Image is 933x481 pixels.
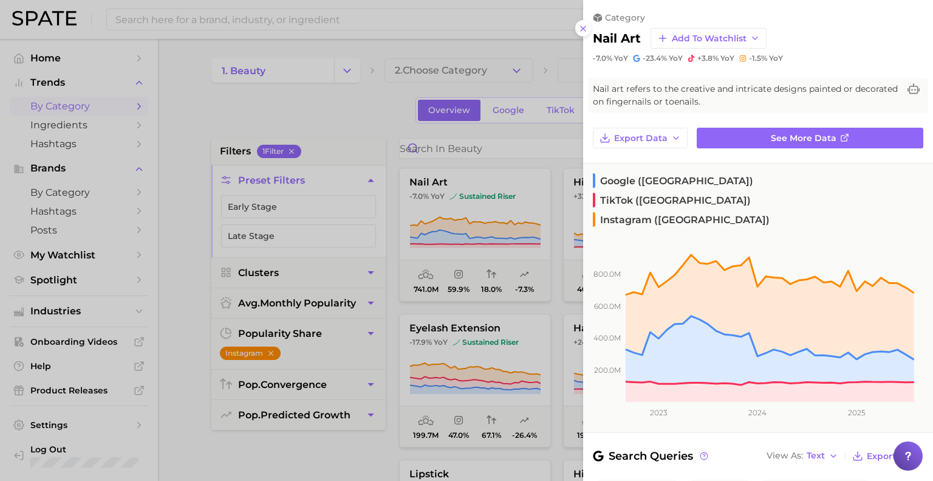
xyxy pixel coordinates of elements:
[807,452,825,459] span: Text
[593,448,710,465] span: Search Queries
[848,408,866,417] tspan: 2025
[650,408,668,417] tspan: 2023
[593,128,688,148] button: Export Data
[748,408,767,417] tspan: 2024
[593,173,753,188] span: Google ([GEOGRAPHIC_DATA])
[769,54,783,63] span: YoY
[771,133,836,144] span: See more data
[614,133,668,144] span: Export Data
[697,54,719,63] span: +3.8%
[672,33,747,44] span: Add to Watchlist
[767,452,803,459] span: View As
[593,212,770,227] span: Instagram ([GEOGRAPHIC_DATA])
[593,193,751,207] span: TikTok ([GEOGRAPHIC_DATA])
[764,448,841,464] button: View AsText
[651,28,767,49] button: Add to Watchlist
[593,83,899,108] span: Nail art refers to the creative and intricate designs painted or decorated on fingernails or toen...
[669,54,683,63] span: YoY
[593,31,641,46] h2: nail art
[614,54,628,63] span: YoY
[749,54,767,63] span: -1.5%
[867,451,920,462] span: Export Data
[605,12,645,23] span: category
[643,54,667,63] span: -23.4%
[849,448,923,465] button: Export Data
[697,128,923,148] a: See more data
[720,54,734,63] span: YoY
[593,54,612,63] span: -7.0%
